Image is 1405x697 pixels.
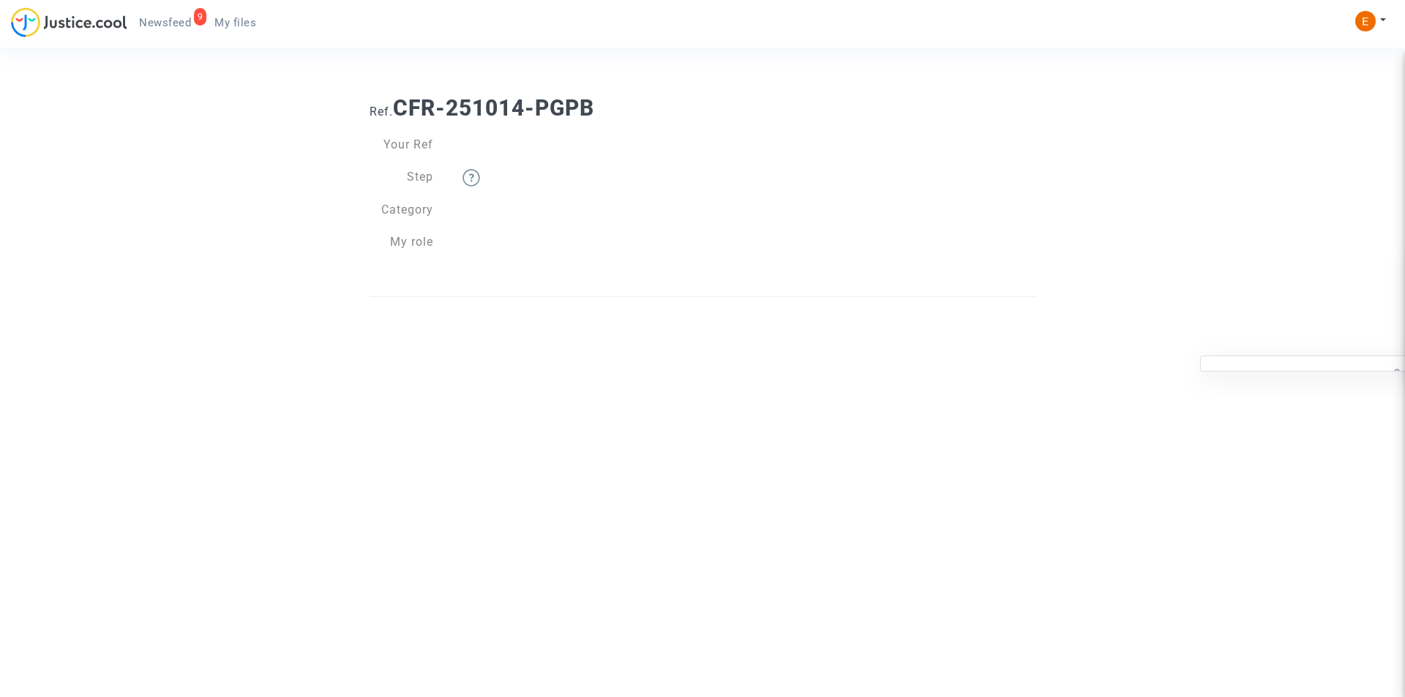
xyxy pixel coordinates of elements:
span: Newsfeed [139,16,191,29]
div: 9 [194,8,207,26]
div: Step [359,168,445,187]
div: Category [359,201,445,219]
div: Your Ref [359,136,445,154]
img: ACg8ocIeiFvHKe4dA5oeRFd_CiCnuxWUEc1A2wYhRJE3TTWt=s96-c [1355,11,1376,31]
b: CFR-251014-PGPB [393,95,594,121]
img: jc-logo.svg [11,7,127,37]
div: My role [359,233,445,251]
span: My files [214,16,256,29]
img: help.svg [462,169,480,187]
span: Ref. [370,105,393,118]
a: 9Newsfeed [127,12,203,34]
a: My files [203,12,268,34]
